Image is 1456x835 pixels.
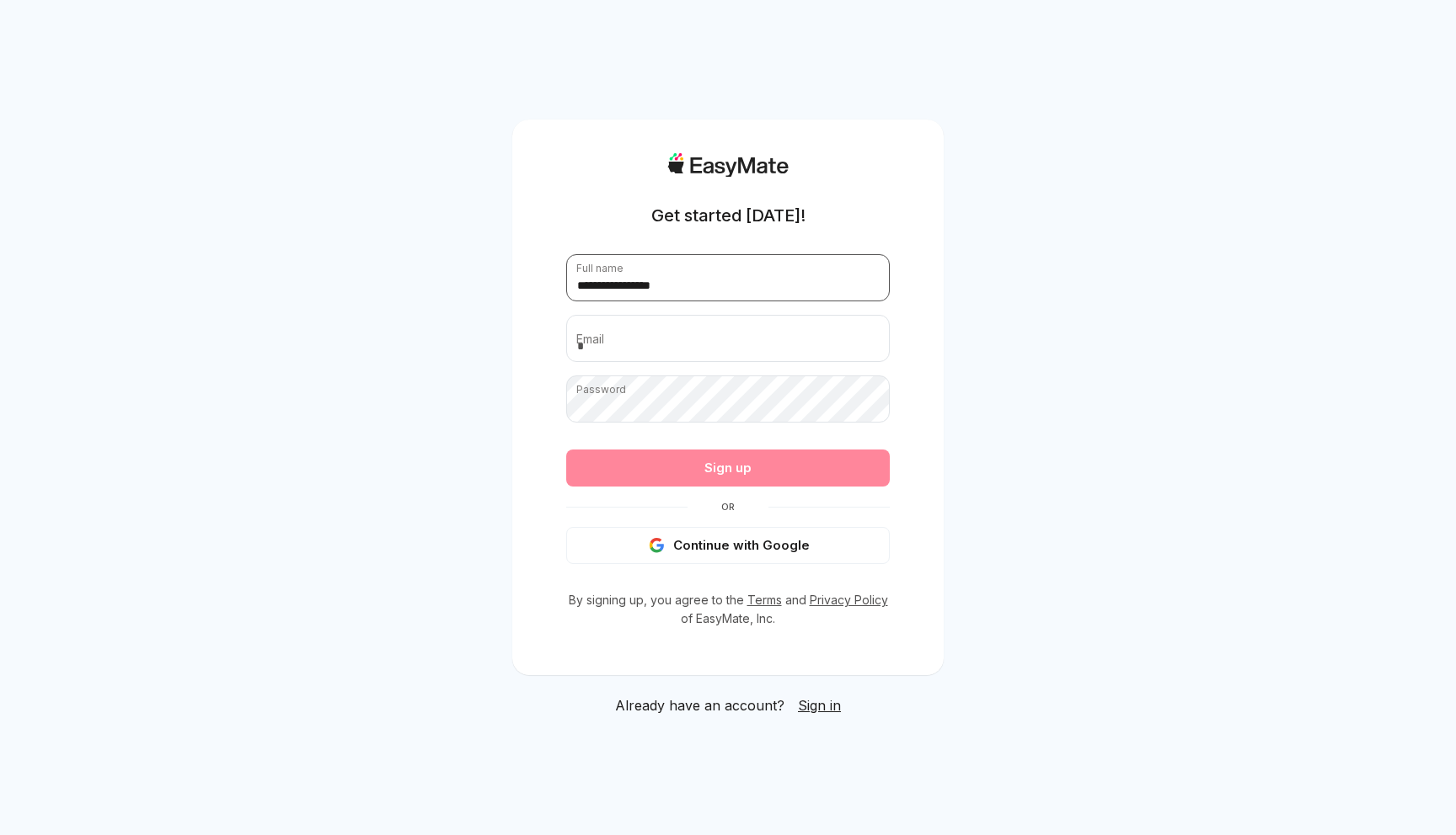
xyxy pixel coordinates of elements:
[566,527,890,564] button: Continue with Google
[615,695,784,715] span: Already have an account?
[566,591,890,628] p: By signing up, you agree to the and of EasyMate, Inc.
[810,593,888,607] a: Privacy Policy
[651,204,806,227] h1: Get started [DATE]!
[747,593,782,607] a: Terms
[688,500,768,513] span: Or
[798,697,841,714] span: Sign in
[798,695,841,715] a: Sign in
